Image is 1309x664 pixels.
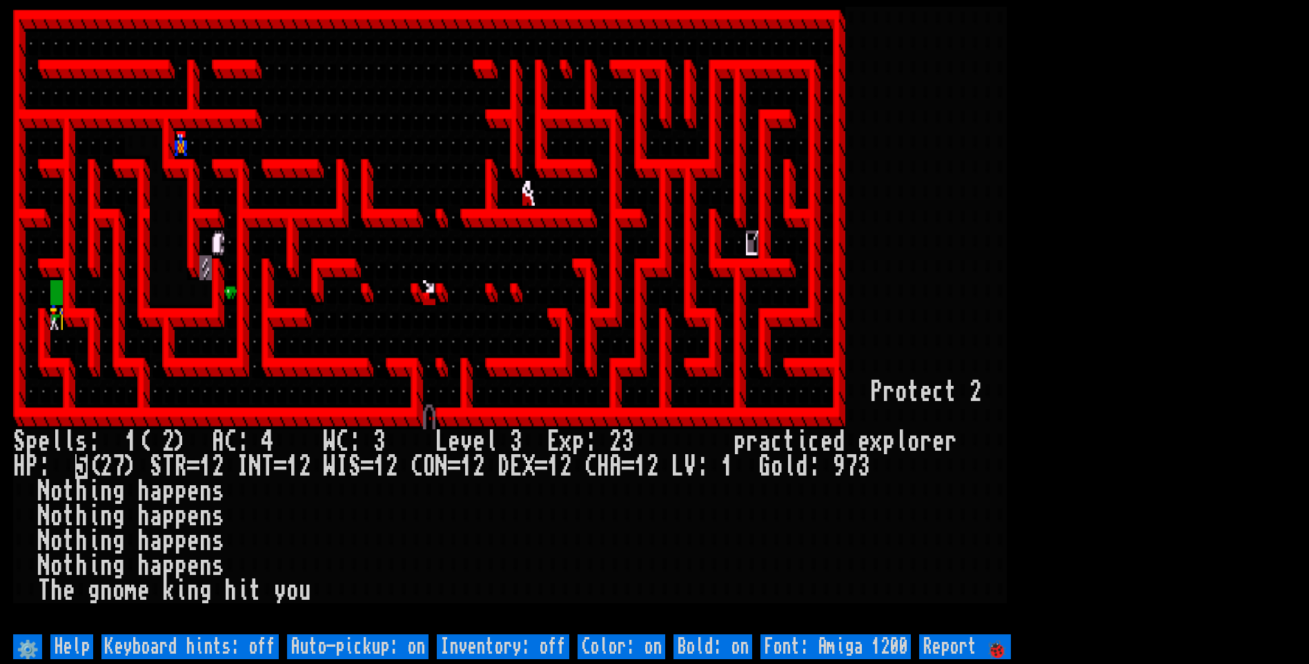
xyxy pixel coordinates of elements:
[437,634,569,659] input: Inventory: off
[286,578,299,603] div: o
[125,429,137,454] div: 1
[609,429,622,454] div: 2
[547,429,560,454] div: E
[137,504,150,529] div: h
[845,454,858,479] div: 7
[572,429,584,454] div: p
[224,578,237,603] div: h
[101,634,279,659] input: Keyboard hints: off
[262,429,274,454] div: 4
[423,454,435,479] div: O
[348,454,361,479] div: S
[187,504,199,529] div: e
[299,578,311,603] div: u
[498,454,510,479] div: D
[361,454,373,479] div: =
[673,634,752,659] input: Bold: on
[75,429,88,454] div: s
[150,454,162,479] div: S
[435,429,448,454] div: L
[274,454,286,479] div: =
[262,454,274,479] div: T
[820,429,833,454] div: e
[63,554,75,578] div: t
[38,454,50,479] div: :
[137,578,150,603] div: e
[88,554,100,578] div: i
[336,429,348,454] div: C
[50,429,63,454] div: l
[597,454,609,479] div: H
[609,454,622,479] div: A
[249,578,262,603] div: t
[175,454,187,479] div: R
[38,429,50,454] div: e
[13,429,26,454] div: S
[199,454,212,479] div: 1
[63,504,75,529] div: t
[162,454,175,479] div: T
[162,578,175,603] div: k
[435,454,448,479] div: N
[13,634,42,659] input: ⚙️
[112,554,125,578] div: g
[448,454,460,479] div: =
[932,380,945,404] div: c
[485,429,498,454] div: l
[13,454,26,479] div: H
[758,429,771,454] div: a
[895,429,907,454] div: l
[560,429,572,454] div: x
[721,454,734,479] div: 1
[932,429,945,454] div: e
[783,429,796,454] div: t
[162,504,175,529] div: p
[150,554,162,578] div: a
[162,429,175,454] div: 2
[38,529,50,554] div: N
[187,479,199,504] div: e
[796,454,808,479] div: d
[125,578,137,603] div: m
[162,554,175,578] div: p
[100,454,112,479] div: 2
[175,479,187,504] div: p
[112,454,125,479] div: 7
[808,429,820,454] div: c
[746,429,758,454] div: r
[100,578,112,603] div: n
[50,479,63,504] div: o
[560,454,572,479] div: 2
[75,504,88,529] div: h
[696,454,709,479] div: :
[112,578,125,603] div: o
[510,454,522,479] div: E
[63,578,75,603] div: e
[212,479,224,504] div: s
[584,429,597,454] div: :
[88,454,100,479] div: (
[883,429,895,454] div: p
[448,429,460,454] div: e
[760,634,911,659] input: Font: Amiga 1200
[75,454,88,479] mark: 5
[547,454,560,479] div: 1
[212,504,224,529] div: s
[38,479,50,504] div: N
[187,529,199,554] div: e
[100,479,112,504] div: n
[212,529,224,554] div: s
[622,429,634,454] div: 3
[88,429,100,454] div: :
[199,504,212,529] div: n
[137,529,150,554] div: h
[75,479,88,504] div: h
[473,429,485,454] div: e
[112,529,125,554] div: g
[100,504,112,529] div: n
[883,380,895,404] div: r
[187,554,199,578] div: e
[38,504,50,529] div: N
[237,578,249,603] div: i
[907,380,920,404] div: t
